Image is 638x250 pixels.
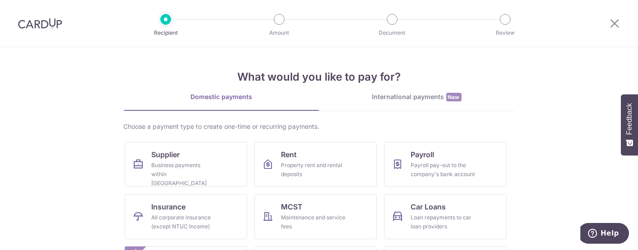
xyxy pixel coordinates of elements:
[18,18,62,29] img: CardUp
[152,201,186,212] span: Insurance
[281,161,346,179] div: Property rent and rental deposits
[359,28,425,37] p: Document
[124,92,319,101] div: Domestic payments
[621,94,638,155] button: Feedback - Show survey
[446,93,462,101] span: New
[281,213,346,231] div: Maintenance and service fees
[125,194,247,239] a: InsuranceAll corporate insurance (except NTUC Income)
[124,69,515,85] h4: What would you like to pay for?
[152,149,180,160] span: Supplier
[319,92,515,102] div: International payments
[246,28,312,37] p: Amount
[152,161,217,188] div: Business payments within [GEOGRAPHIC_DATA]
[580,223,629,245] iframe: Opens a widget where you can find more information
[411,201,446,212] span: Car Loans
[384,194,507,239] a: Car LoansLoan repayments to car loan providers
[411,213,476,231] div: Loan repayments to car loan providers
[124,122,515,131] div: Choose a payment type to create one-time or recurring payments.
[411,161,476,179] div: Payroll pay-out to the company's bank account
[125,142,247,187] a: SupplierBusiness payments within [GEOGRAPHIC_DATA]
[254,142,377,187] a: RentProperty rent and rental deposits
[152,213,217,231] div: All corporate insurance (except NTUC Income)
[254,194,377,239] a: MCSTMaintenance and service fees
[132,28,199,37] p: Recipient
[281,149,297,160] span: Rent
[625,103,633,135] span: Feedback
[281,201,303,212] span: MCST
[411,149,434,160] span: Payroll
[472,28,538,37] p: Review
[384,142,507,187] a: PayrollPayroll pay-out to the company's bank account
